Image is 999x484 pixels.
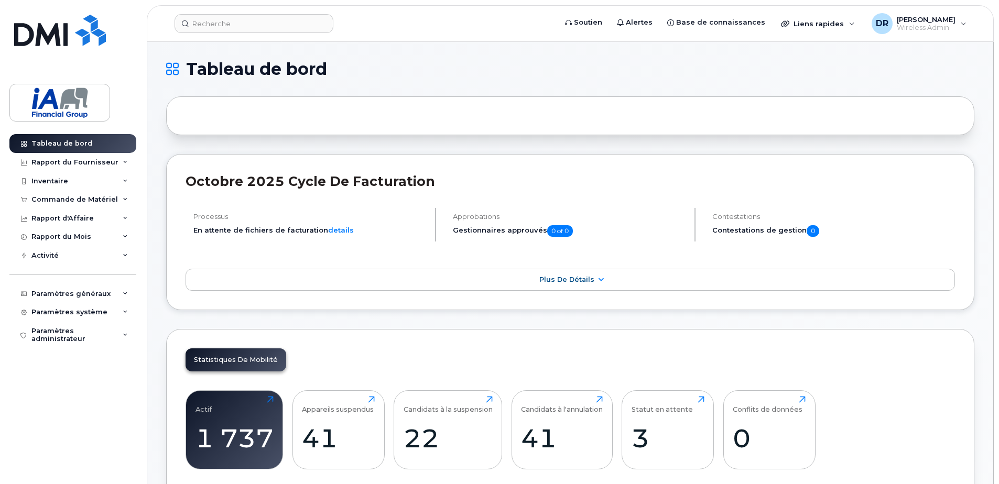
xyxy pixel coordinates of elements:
span: 0 [807,225,819,237]
span: Tableau de bord [186,61,327,77]
h4: Approbations [453,213,686,221]
a: details [328,226,354,234]
div: 41 [302,423,375,454]
div: Statut en attente [632,396,693,413]
h5: Gestionnaires approuvés [453,225,686,237]
div: 41 [521,423,603,454]
div: Conflits de données [733,396,802,413]
div: Appareils suspendus [302,396,374,413]
h5: Contestations de gestion [712,225,955,237]
span: 0 of 0 [547,225,573,237]
li: En attente de fichiers de facturation [193,225,426,235]
h2: octobre 2025 Cycle de facturation [186,173,955,189]
span: Plus de détails [539,276,594,283]
a: Candidats à la suspension22 [404,396,493,463]
a: Appareils suspendus41 [302,396,375,463]
a: Actif1 737 [196,396,274,463]
h4: Processus [193,213,426,221]
a: Candidats à l'annulation41 [521,396,603,463]
div: 3 [632,423,704,454]
div: Candidats à la suspension [404,396,493,413]
div: 1 737 [196,423,274,454]
a: Statut en attente3 [632,396,704,463]
div: Actif [196,396,212,413]
h4: Contestations [712,213,955,221]
a: Conflits de données0 [733,396,806,463]
div: 22 [404,423,493,454]
div: 0 [733,423,806,454]
div: Candidats à l'annulation [521,396,603,413]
